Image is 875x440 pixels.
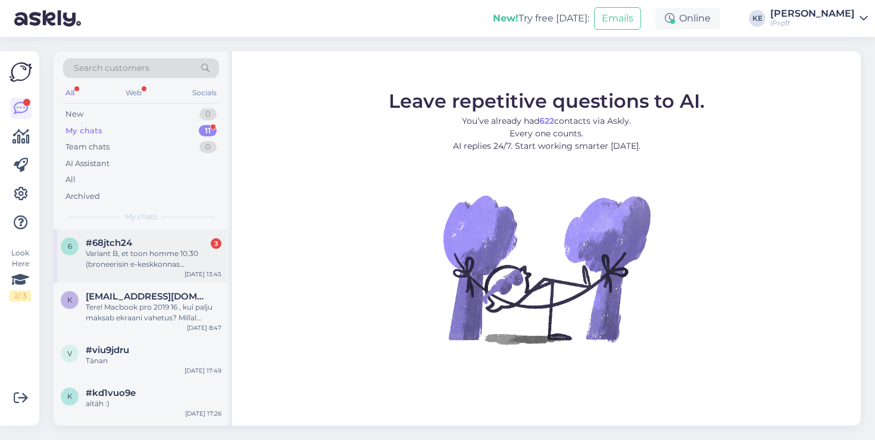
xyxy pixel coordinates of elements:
[594,7,641,30] button: Emails
[86,355,221,366] div: Tänan
[65,158,110,170] div: AI Assistant
[10,248,31,301] div: Look Here
[199,108,217,120] div: 0
[655,8,720,29] div: Online
[65,174,76,186] div: All
[190,85,219,101] div: Socials
[185,409,221,418] div: [DATE] 17:26
[770,9,855,18] div: [PERSON_NAME]
[65,141,110,153] div: Team chats
[86,398,221,409] div: aitäh :)
[86,248,221,270] div: Variant B, et toon homme 10.30 (broneerisin e-keskkonnas [PERSON_NAME] aja) - millal siis tagasi ...
[86,388,136,398] span: #kd1vuo9e
[86,291,210,302] span: Krjaak1@gmail.com
[749,10,765,27] div: KE
[67,295,73,304] span: K
[185,366,221,375] div: [DATE] 17:49
[439,162,654,376] img: No Chat active
[185,270,221,279] div: [DATE] 13:45
[493,13,518,24] b: New!
[770,18,855,28] div: iProff
[67,349,72,358] span: v
[125,211,157,222] span: My chats
[770,9,868,28] a: [PERSON_NAME]iProff
[123,85,144,101] div: Web
[86,345,129,355] span: #viu9jdru
[389,89,705,113] span: Leave repetitive questions to AI.
[211,238,221,249] div: 3
[65,191,100,202] div: Archived
[199,141,217,153] div: 0
[74,62,149,74] span: Search customers
[86,302,221,323] div: Tere! Macbook pro 2019 16 , kui palju maksab ekraani vahetus? Millal saaksite teha?
[10,61,32,83] img: Askly Logo
[539,116,554,126] b: 622
[187,323,221,332] div: [DATE] 8:47
[86,238,132,248] span: #68jtch24
[68,242,72,251] span: 6
[389,115,705,152] p: You’ve already had contacts via Askly. Every one counts. AI replies 24/7. Start working smarter [...
[63,85,77,101] div: All
[65,108,83,120] div: New
[67,392,73,401] span: k
[10,291,31,301] div: 2 / 3
[199,125,217,137] div: 11
[493,11,589,26] div: Try free [DATE]:
[65,125,102,137] div: My chats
